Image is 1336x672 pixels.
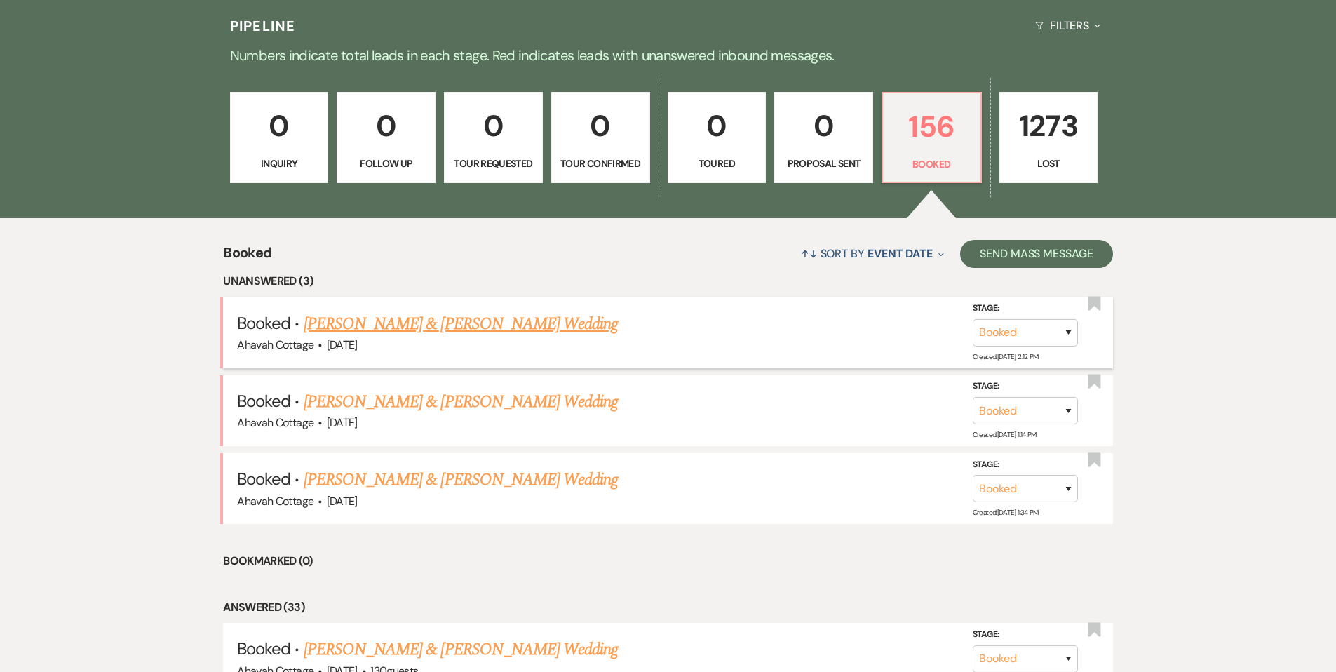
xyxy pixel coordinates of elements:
span: Event Date [868,246,933,261]
a: 0Tour Confirmed [551,92,650,183]
label: Stage: [973,457,1078,473]
p: 156 [891,103,972,150]
a: 0Tour Requested [444,92,543,183]
a: [PERSON_NAME] & [PERSON_NAME] Wedding [304,389,618,415]
span: Booked [237,312,290,334]
label: Stage: [973,301,1078,316]
span: [DATE] [327,337,358,352]
a: 0Proposal Sent [774,92,873,183]
span: [DATE] [327,415,358,430]
a: 156Booked [882,92,982,183]
p: Booked [891,156,972,172]
span: Created: [DATE] 2:12 PM [973,352,1039,361]
button: Sort By Event Date [795,235,950,272]
span: [DATE] [327,494,358,509]
button: Filters [1030,7,1106,44]
p: 0 [560,102,641,149]
span: Ahavah Cottage [237,415,313,430]
p: Lost [1008,156,1089,171]
p: 0 [677,102,757,149]
p: 0 [346,102,426,149]
p: 0 [239,102,320,149]
p: Tour Confirmed [560,156,641,171]
p: 1273 [1008,102,1089,149]
span: Booked [237,468,290,490]
span: Created: [DATE] 1:14 PM [973,430,1037,439]
span: Booked [237,638,290,659]
label: Stage: [973,379,1078,394]
p: 0 [783,102,864,149]
a: 0Inquiry [230,92,329,183]
a: [PERSON_NAME] & [PERSON_NAME] Wedding [304,467,618,492]
p: Tour Requested [453,156,534,171]
li: Answered (33) [223,598,1113,617]
li: Bookmarked (0) [223,552,1113,570]
span: Booked [237,390,290,412]
button: Send Mass Message [960,240,1113,268]
li: Unanswered (3) [223,272,1113,290]
span: ↑↓ [801,246,818,261]
p: Inquiry [239,156,320,171]
h3: Pipeline [230,16,296,36]
span: Booked [223,242,271,272]
a: [PERSON_NAME] & [PERSON_NAME] Wedding [304,311,618,337]
a: [PERSON_NAME] & [PERSON_NAME] Wedding [304,637,618,662]
a: 0Toured [668,92,767,183]
p: 0 [453,102,534,149]
a: 0Follow Up [337,92,436,183]
p: Toured [677,156,757,171]
p: Numbers indicate total leads in each stage. Red indicates leads with unanswered inbound messages. [163,44,1173,67]
label: Stage: [973,627,1078,643]
span: Created: [DATE] 1:34 PM [973,508,1039,517]
span: Ahavah Cottage [237,494,313,509]
p: Proposal Sent [783,156,864,171]
p: Follow Up [346,156,426,171]
a: 1273Lost [999,92,1098,183]
span: Ahavah Cottage [237,337,313,352]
